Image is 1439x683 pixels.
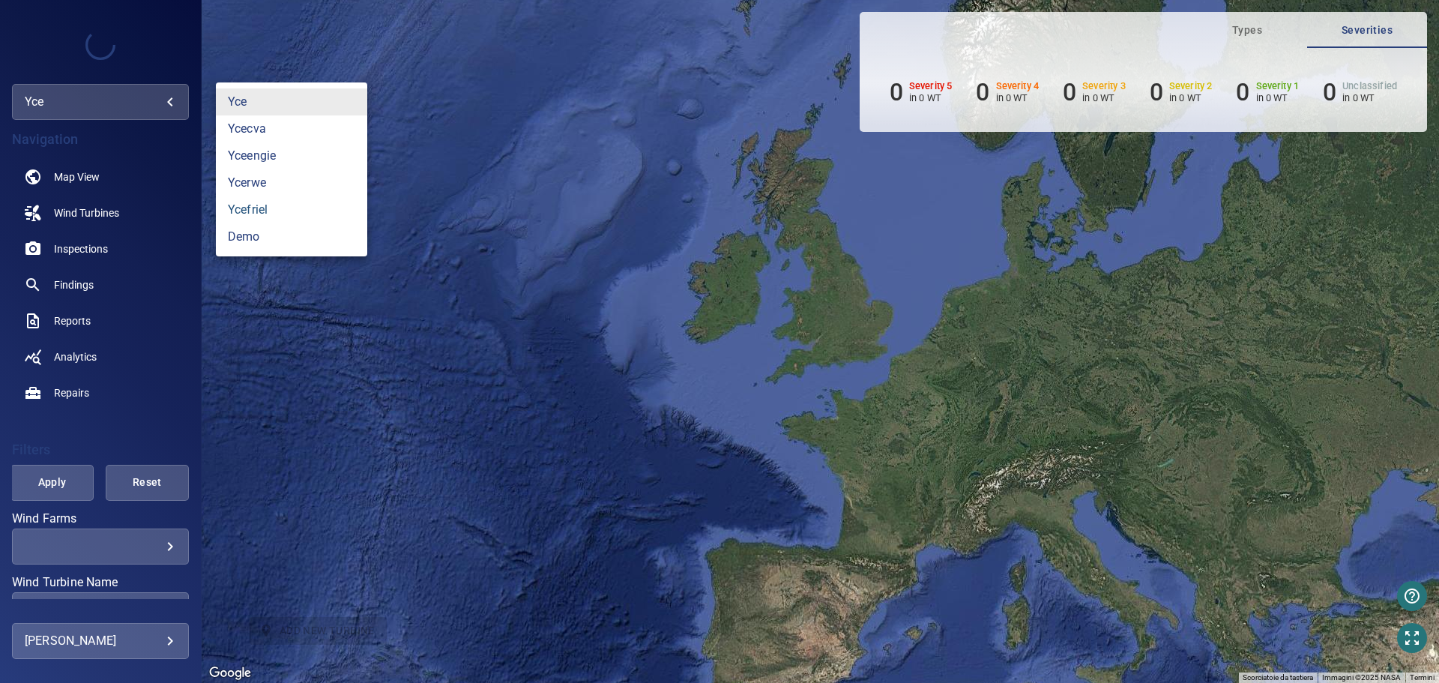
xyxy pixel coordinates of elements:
[216,88,367,115] a: yce
[216,142,367,169] a: yceengie
[216,196,367,223] a: ycefriel
[216,223,367,250] a: demo
[216,169,367,196] a: ycerwe
[216,115,367,142] a: ycecva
